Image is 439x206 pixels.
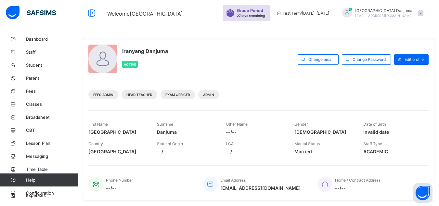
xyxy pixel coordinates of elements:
[220,178,246,183] span: Email Address
[26,167,78,172] span: Time Table
[237,8,263,13] span: Grace Period
[106,185,133,191] span: --/--
[26,102,78,107] span: Classes
[276,11,329,16] span: session/term information
[88,149,147,154] span: [GEOGRAPHIC_DATA]
[106,178,133,183] span: Phone Number
[26,49,78,55] span: Staff
[157,141,183,146] span: State of Origin
[203,93,214,97] span: Admin
[353,57,386,62] span: Change Password
[124,62,136,66] span: Active
[26,154,78,159] span: Messaging
[355,8,413,13] span: [GEOGRAPHIC_DATA] Danjuma
[413,183,433,203] button: Open asap
[157,149,216,154] span: --/--
[122,48,168,54] span: Iranyang Danjuma
[26,76,78,81] span: Parent
[157,129,216,135] span: Danjuma
[363,129,422,135] span: Invalid date
[363,141,382,146] span: Staff Type
[165,93,190,97] span: Exam Officer
[294,129,353,135] span: [DEMOGRAPHIC_DATA]
[237,14,265,18] span: 27 days remaining
[294,141,320,146] span: Marital Status
[355,14,413,18] span: [EMAIL_ADDRESS][DOMAIN_NAME]
[335,185,381,191] span: --/--
[88,129,147,135] span: [GEOGRAPHIC_DATA]
[26,115,78,120] span: Broadsheet
[88,122,108,127] span: First Name
[107,10,183,17] span: Welcome [GEOGRAPHIC_DATA]
[226,129,285,135] span: --/--
[157,122,173,127] span: Surname
[294,122,308,127] span: Gender
[226,9,234,17] img: sticker-purple.71386a28dfed39d6af7621340158ba97.svg
[226,122,248,127] span: Other Name
[26,190,78,196] span: Configuration
[336,8,427,19] div: IranyangDanjuma
[26,141,78,146] span: Lesson Plan
[26,128,78,133] span: CBT
[405,57,424,62] span: Edit profile
[26,62,78,68] span: Student
[88,141,103,146] span: Country
[93,93,113,97] span: Fees Admin
[226,141,234,146] span: LGA
[6,6,56,20] img: safsims
[126,93,152,97] span: Head Teacher
[363,149,422,154] span: ACADEMIC
[308,57,333,62] span: Change email
[26,36,78,42] span: Dashboard
[220,185,301,191] span: [EMAIL_ADDRESS][DOMAIN_NAME]
[363,122,386,127] span: Date of Birth
[226,149,285,154] span: --/--
[335,178,381,183] span: Home / Contract Address
[26,177,78,183] span: Help
[294,149,353,154] span: Married
[26,89,78,94] span: Fees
